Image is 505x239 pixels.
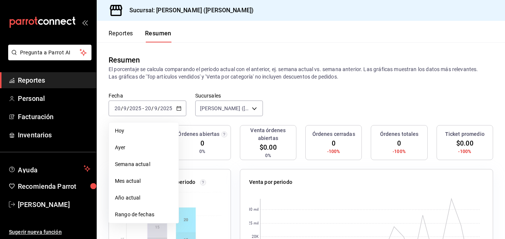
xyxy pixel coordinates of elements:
font: [PERSON_NAME] [18,201,70,208]
span: -100% [393,148,406,155]
input: -- [114,105,121,111]
h3: Órdenes cerradas [312,130,355,138]
span: -100% [327,148,340,155]
font: Personal [18,95,45,102]
span: Mes actual [115,177,173,185]
p: Venta por periodo [249,178,292,186]
span: / [121,105,123,111]
label: Sucursales [195,93,263,98]
h3: Ticket promedio [445,130,485,138]
h3: Órdenes abiertas [178,130,219,138]
span: Rango de fechas [115,211,173,219]
div: Pestañas de navegación [109,30,171,42]
input: ---- [160,105,173,111]
button: open_drawer_menu [82,19,88,25]
font: Sugerir nueva función [9,229,62,235]
span: / [158,105,160,111]
input: ---- [129,105,142,111]
label: Fecha [109,93,186,98]
span: 0 [200,138,204,148]
span: [PERSON_NAME] ([PERSON_NAME]) [200,105,249,112]
h3: Órdenes totales [380,130,419,138]
span: 0 [397,138,401,148]
span: Pregunta a Parrot AI [20,49,80,57]
button: Pregunta a Parrot AI [8,45,91,60]
text: 30 mil [248,208,258,212]
span: 0% [265,152,271,159]
span: - [142,105,144,111]
input: -- [154,105,158,111]
span: / [151,105,154,111]
span: 0 [332,138,335,148]
text: 25 mil [248,222,258,226]
span: Ayer [115,144,173,152]
span: $0.00 [260,142,277,152]
h3: Venta órdenes abiertas [243,127,293,142]
span: 0% [199,148,205,155]
font: Inventarios [18,131,52,139]
font: Recomienda Parrot [18,182,76,190]
button: Resumen [145,30,171,42]
span: $0.00 [456,138,473,148]
span: Ayuda [18,164,81,173]
h3: Sucursal: [PERSON_NAME] ([PERSON_NAME]) [123,6,254,15]
font: Facturación [18,113,54,121]
span: Año actual [115,194,173,202]
input: -- [145,105,151,111]
span: Semana actual [115,160,173,168]
span: -100% [458,148,471,155]
text: 20K [251,235,258,239]
input: -- [123,105,127,111]
span: Hoy [115,127,173,135]
p: El porcentaje se calcula comparando el período actual con el anterior, ej. semana actual vs. sema... [109,66,493,80]
font: Reportes [18,76,45,84]
div: Resumen [109,54,140,66]
a: Pregunta a Parrot AI [5,54,91,62]
font: Reportes [109,30,133,37]
span: / [127,105,129,111]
